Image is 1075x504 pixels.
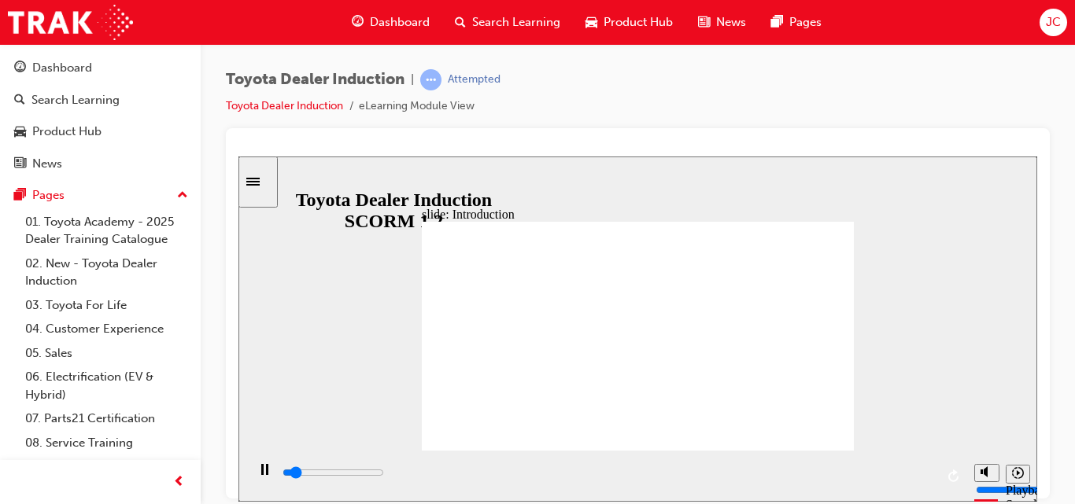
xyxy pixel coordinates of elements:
[8,5,133,40] img: Trak
[32,186,65,204] div: Pages
[32,59,92,77] div: Dashboard
[6,181,194,210] button: Pages
[19,341,194,366] a: 05. Sales
[32,155,62,173] div: News
[716,13,746,31] span: News
[420,69,441,90] span: learningRecordVerb_ATTEMPT-icon
[586,13,597,32] span: car-icon
[6,117,194,146] a: Product Hub
[14,125,26,139] span: car-icon
[604,13,673,31] span: Product Hub
[19,210,194,252] a: 01. Toyota Academy - 2025 Dealer Training Catalogue
[44,310,146,322] input: slide progress
[698,13,710,32] span: news-icon
[370,13,430,31] span: Dashboard
[14,94,25,108] span: search-icon
[19,293,194,318] a: 03. Toyota For Life
[177,186,188,206] span: up-icon
[737,327,839,340] input: volume
[573,6,685,39] a: car-iconProduct Hub
[1040,9,1067,36] button: JC
[14,189,26,203] span: pages-icon
[226,71,405,89] span: Toyota Dealer Induction
[32,123,102,141] div: Product Hub
[6,53,194,83] a: Dashboard
[6,50,194,181] button: DashboardSearch LearningProduct HubNews
[19,365,194,407] a: 06. Electrification (EV & Hybrid)
[759,6,834,39] a: pages-iconPages
[19,454,194,479] a: 09. Technical Training
[448,72,501,87] div: Attempted
[19,252,194,293] a: 02. New - Toyota Dealer Induction
[31,91,120,109] div: Search Learning
[14,61,26,75] span: guage-icon
[8,294,728,345] div: playback controls
[704,308,728,332] button: Replay (Ctrl+Alt+R)
[442,6,573,39] a: search-iconSearch Learning
[767,327,791,355] div: Playback Speed
[359,97,475,116] li: eLearning Module View
[339,6,442,39] a: guage-iconDashboard
[472,13,560,31] span: Search Learning
[173,473,185,492] span: prev-icon
[19,407,194,431] a: 07. Parts21 Certification
[8,307,35,333] button: Pause (Ctrl+Alt+P)
[411,71,414,89] span: |
[19,317,194,341] a: 04. Customer Experience
[226,99,343,112] a: Toyota Dealer Induction
[767,308,792,327] button: Playback speed
[455,13,466,32] span: search-icon
[789,13,822,31] span: Pages
[19,431,194,455] a: 08. Service Training
[6,149,194,178] a: News
[771,13,783,32] span: pages-icon
[685,6,759,39] a: news-iconNews
[6,86,194,115] a: Search Learning
[728,294,791,345] div: misc controls
[1046,13,1061,31] span: JC
[352,13,364,32] span: guage-icon
[14,157,26,171] span: news-icon
[736,307,761,326] button: Mute (Ctrl+Alt+M)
